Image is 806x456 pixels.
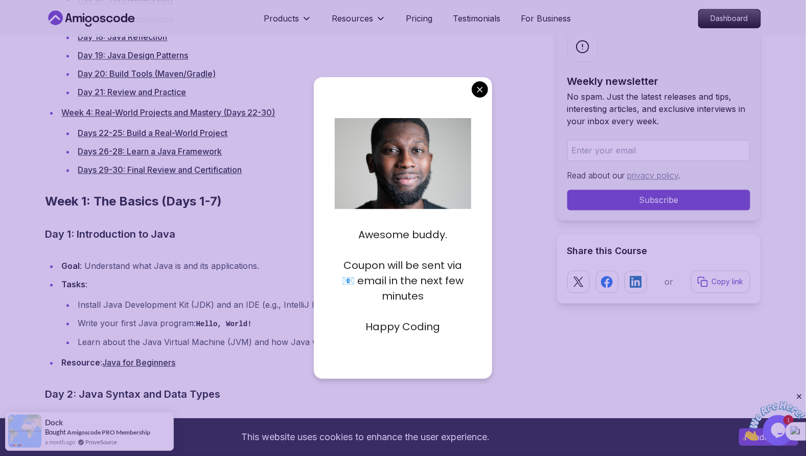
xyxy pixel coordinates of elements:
strong: Goal [62,261,80,271]
h2: Weekly newsletter [567,74,750,88]
li: : [59,277,540,349]
a: Java for Beginners [103,357,176,368]
p: or [664,276,673,288]
p: Dashboard [699,9,761,28]
a: Week 4: Real-World Projects and Mastery (Days 22-30) [62,107,275,118]
a: For Business [521,12,571,25]
p: Resources [332,12,374,25]
p: Products [264,12,300,25]
p: Copy link [712,277,744,287]
a: ProveSource [85,438,117,446]
a: Pricing [406,12,433,25]
a: Dashboard [698,9,761,28]
h2: Share this Course [567,244,750,258]
button: Subscribe [567,190,750,210]
span: a month ago [45,438,75,446]
p: Read about our . [567,169,750,181]
strong: Tasks [62,279,86,289]
a: Day 19: Java Design Patterns [78,50,189,60]
iframe: chat widget [743,392,806,441]
li: Write your first Java program: [75,316,540,331]
a: Day 21: Review and Practice [78,87,187,97]
li: : Understand what Java is and its applications. [59,259,540,273]
a: Day 18: Java Reflection [78,32,168,42]
img: provesource social proof notification image [8,415,41,448]
span: Dock [45,418,63,427]
a: Amigoscode PRO Membership [67,428,150,436]
a: Testimonials [453,12,501,25]
h3: Day 1: Introduction to Java [45,226,540,242]
button: Products [264,12,312,33]
a: Days 22-25: Build a Real-World Project [78,128,228,138]
div: This website uses cookies to enhance the user experience. [8,426,724,448]
p: No spam. Just the latest releases and tips, interesting articles, and exclusive interviews in you... [567,90,750,127]
span: Bought [45,428,66,436]
li: Learn about the Java Virtual Machine (JVM) and how Java works. [75,335,540,349]
input: Enter your email [567,140,750,161]
button: Copy link [691,270,750,293]
button: Resources [332,12,386,33]
button: Accept cookies [739,428,798,446]
a: Days 26-28: Learn a Java Framework [78,146,222,156]
code: Hello, World! [196,320,252,328]
li: : [59,355,540,370]
a: privacy policy [628,170,679,180]
li: Install Java Development Kit (JDK) and an IDE (e.g., IntelliJ IDEA or Eclipse). [75,298,540,312]
a: Days 29-30: Final Review and Certification [78,165,242,175]
strong: Resource [62,357,101,368]
h2: Week 1: The Basics (Days 1-7) [45,193,540,210]
h3: Day 2: Java Syntax and Data Types [45,386,540,402]
a: Day 20: Build Tools (Maven/Gradle) [78,69,216,79]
